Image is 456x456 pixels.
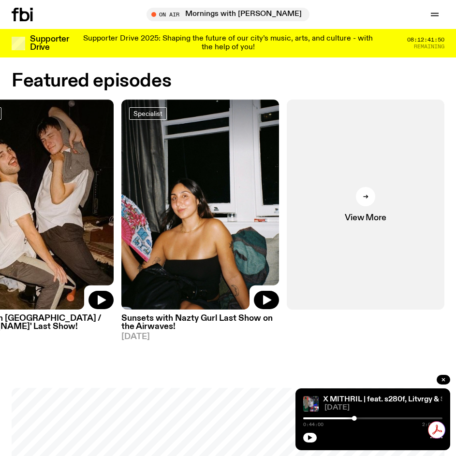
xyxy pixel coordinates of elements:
button: On AirMornings with [PERSON_NAME] [147,8,309,21]
span: View More [345,214,386,222]
h2: Featured episodes [12,72,171,90]
span: 2:00:00 [422,422,442,427]
p: Supporter Drive 2025: Shaping the future of our city’s music, arts, and culture - with the help o... [81,35,375,52]
span: Specialist [133,110,162,117]
a: View More [287,100,444,310]
h3: Supporter Drive [30,35,69,52]
h3: Sunsets with Nazty Gurl Last Show on the Airwaves! [121,314,279,331]
span: [DATE] [121,333,279,341]
span: [DATE] [324,404,442,412]
span: 0:44:00 [303,422,324,427]
span: Remaining [414,44,444,49]
a: Sunsets with Nazty Gurl Last Show on the Airwaves![DATE] [121,310,279,341]
span: 08:12:41:50 [407,37,444,43]
a: Specialist [129,107,167,120]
